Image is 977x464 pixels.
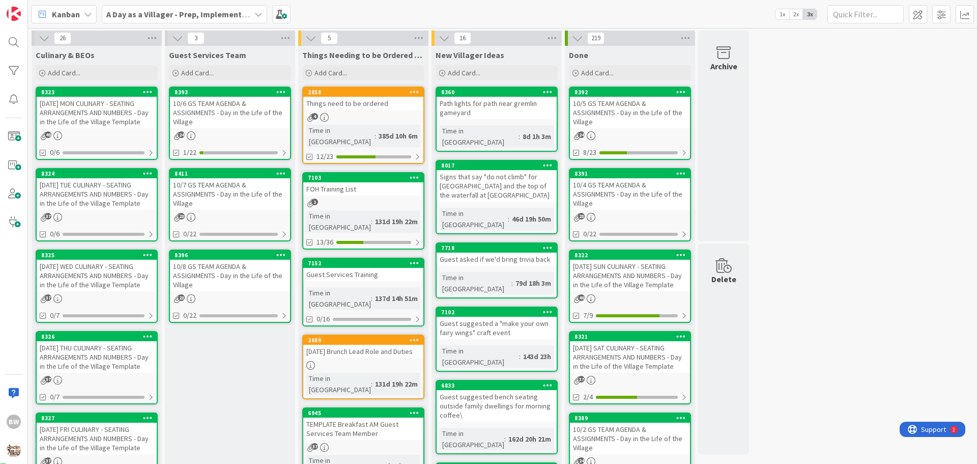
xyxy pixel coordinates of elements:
[437,381,557,390] div: 6833
[437,88,557,119] div: 8360Path lights for path near gremlin gameyard
[41,170,157,177] div: 8324
[45,376,51,383] span: 37
[372,216,420,227] div: 131d 19h 22m
[7,415,21,429] div: BW
[37,97,157,128] div: [DATE] MON CULINARY - SEATING ARRANGEMENTS AND NUMBERS - Day in the Life of the Village Template
[583,147,596,158] span: 8/23
[570,423,690,454] div: 10/2 GS TEAM AGENDA & ASSIGNMENTS - Day in the Life of the Village
[371,293,372,304] span: :
[440,208,508,230] div: Time in [GEOGRAPHIC_DATA]
[371,378,372,390] span: :
[45,213,51,220] span: 37
[570,332,690,341] div: 8321
[437,170,557,202] div: Signs that say "do not climb" for [GEOGRAPHIC_DATA] and the top of the waterfall at [GEOGRAPHIC_D...
[41,333,157,340] div: 8326
[303,268,423,281] div: Guest Services Training
[508,213,509,225] span: :
[303,173,423,196] div: 7103FOH Training List
[178,213,185,220] span: 23
[570,414,690,454] div: 838910/2 GS TEAM AGENDA & ASSIGNMENTS - Day in the Life of the Village
[578,213,585,220] span: 23
[170,169,290,178] div: 8411
[21,2,46,14] span: Support
[321,32,338,44] span: 5
[437,243,557,266] div: 7718Guest asked if we'd bring trivia back
[52,8,80,20] span: Kanban
[169,50,246,60] span: Guest Services Team
[570,414,690,423] div: 8389
[574,170,690,177] div: 8391
[570,341,690,373] div: [DATE] SAT CULINARY - SEATING ARRANGEMENTS AND NUMBERS - Day in the Life of the Village Template
[37,332,157,341] div: 8326
[372,378,420,390] div: 131d 19h 22m
[37,251,157,260] div: 8325
[440,428,504,450] div: Time in [GEOGRAPHIC_DATA]
[303,97,423,110] div: Things need to be ordered
[37,414,157,454] div: 8327[DATE] FRI CULINARY - SEATING ARRANGEMENTS AND NUMBERS - Day in the Life of the Village Template
[437,253,557,266] div: Guest asked if we'd bring trivia back
[37,178,157,210] div: [DATE] TUE CULINARY - SEATING ARRANGEMENTS AND NUMBERS - Day in the Life of the Village Template
[570,251,690,291] div: 8322[DATE] SUN CULINARY - SEATING ARRANGEMENTS AND NUMBERS - Day in the Life of the Village Template
[308,174,423,181] div: 7103
[36,50,95,60] span: Culinary & BEOs
[710,60,737,72] div: Archive
[437,308,557,339] div: 7102Guest suggested a "make your own fairy wings" craft event
[570,88,690,97] div: 8392
[570,332,690,373] div: 8321[DATE] SAT CULINARY - SEATING ARRANGEMENTS AND NUMBERS - Day in the Life of the Village Template
[509,213,554,225] div: 46d 19h 50m
[437,381,557,422] div: 6833Guest suggested bench seating outside family dwellings for morning coffee\
[178,294,185,301] span: 23
[789,9,803,19] span: 2x
[437,243,557,253] div: 7718
[437,97,557,119] div: Path lights for path near gremlin gameyard
[578,376,585,383] span: 37
[106,9,288,19] b: A Day as a Villager - Prep, Implement and Execute
[308,89,423,96] div: 2858
[37,251,157,291] div: 8325[DATE] WED CULINARY - SEATING ARRANGEMENTS AND NUMBERS - Day in the Life of the Village Template
[303,259,423,281] div: 7152Guest Services Training
[570,88,690,128] div: 839210/5 GS TEAM AGENDA & ASSIGNMENTS - Day in the Life of the Village
[183,147,196,158] span: 1/22
[175,252,290,259] div: 8396
[578,131,585,138] span: 24
[803,9,817,19] span: 3x
[317,314,330,324] span: 0/16
[437,88,557,97] div: 8360
[440,125,519,148] div: Time in [GEOGRAPHIC_DATA]
[437,161,557,170] div: 8017
[311,113,318,120] span: 4
[827,5,904,23] input: Quick Filter...
[50,229,60,239] span: 0/6
[311,199,318,205] span: 1
[437,317,557,339] div: Guest suggested a "make your own fairy wings" craft event
[574,252,690,259] div: 8322
[170,178,290,210] div: 10/7 GS TEAM AGENDA & ASSIGNMENTS - Day in the Life of the Village
[306,210,371,233] div: Time in [GEOGRAPHIC_DATA]
[306,287,371,310] div: Time in [GEOGRAPHIC_DATA]
[376,130,420,142] div: 385d 10h 6m
[436,50,504,60] span: New Villager Ideas
[570,251,690,260] div: 8322
[170,251,290,291] div: 839610/8 GS TEAM AGENDA & ASSIGNMENTS - Day in the Life of the Village
[303,259,423,268] div: 7152
[711,273,736,285] div: Delete
[314,68,347,77] span: Add Card...
[570,178,690,210] div: 10/4 GS TEAM AGENDA & ASSIGNMENTS - Day in the Life of the Village
[308,410,423,417] div: 6945
[37,260,157,291] div: [DATE] WED CULINARY - SEATING ARRANGEMENTS AND NUMBERS - Day in the Life of the Village Template
[578,294,585,301] span: 40
[303,88,423,97] div: 2858
[183,310,196,321] span: 0/22
[303,418,423,440] div: TEMPLATE Breakfast AM Guest Services Team Member
[519,131,520,142] span: :
[308,260,423,267] div: 7152
[583,310,593,321] span: 7/9
[187,32,205,44] span: 3
[37,341,157,373] div: [DATE] THU CULINARY - SEATING ARRANGEMENTS AND NUMBERS - Day in the Life of the Village Template
[170,88,290,97] div: 8393
[437,308,557,317] div: 7102
[45,457,51,464] span: 37
[441,382,557,389] div: 6833
[583,229,596,239] span: 0/22
[448,68,480,77] span: Add Card...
